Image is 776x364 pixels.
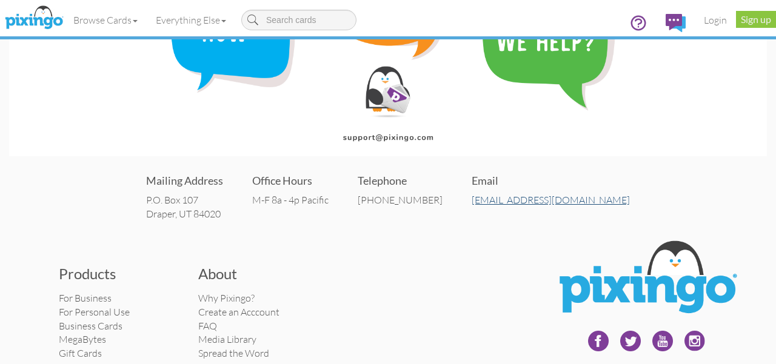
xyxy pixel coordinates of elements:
a: Why Pixingo? [198,292,255,304]
img: twitter-240.png [615,326,646,356]
h4: Email [472,175,630,187]
a: Sign up [736,11,776,28]
div: M-F 8a - 4p Pacific [252,193,329,207]
a: Media Library [198,333,256,345]
a: Create an Acccount [198,306,279,318]
img: youtube-240.png [647,326,678,356]
a: For Personal Use [59,306,130,318]
h3: Products [59,266,180,282]
a: Login [695,5,736,35]
div: [PHONE_NUMBER] [358,193,443,207]
h3: About [198,266,319,282]
address: P.O. Box 107 Draper, UT 84020 [146,193,223,221]
a: Spread the Word [198,347,269,359]
a: FAQ [198,320,217,332]
a: Browse Cards [64,5,147,35]
h4: Office Hours [252,175,329,187]
a: [EMAIL_ADDRESS][DOMAIN_NAME] [472,194,630,206]
h4: Telephone [358,175,443,187]
img: pixingo logo [2,3,66,33]
a: Business Cards [59,320,122,332]
img: instagram.svg [680,326,710,356]
a: MegaBytes [59,333,106,345]
img: comments.svg [666,14,686,32]
a: For Business [59,292,112,304]
img: Pixingo Logo [549,233,745,325]
a: Everything Else [147,5,235,35]
h4: Mailing Address [146,175,223,187]
img: facebook-240.png [583,326,614,356]
a: Gift Cards [59,347,102,359]
input: Search cards [241,10,356,30]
